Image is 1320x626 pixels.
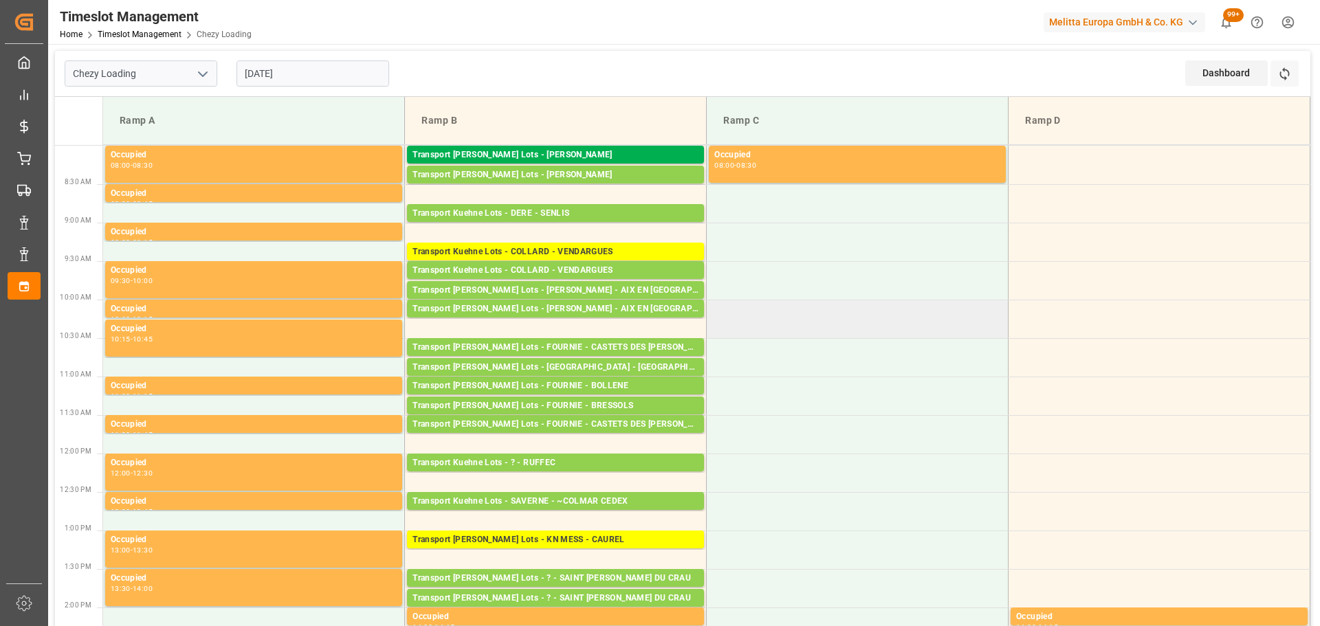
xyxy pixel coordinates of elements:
[1185,60,1268,86] div: Dashboard
[111,302,397,316] div: Occupied
[1211,7,1242,38] button: show 100 new notifications
[412,162,698,174] div: Pallets: 31,TU: 512,City: CARQUEFOU,Arrival: [DATE] 00:00:00
[1044,9,1211,35] button: Melitta Europa GmbH & Co. KG
[65,255,91,262] span: 9:30 AM
[133,162,153,168] div: 08:30
[412,456,698,470] div: Transport Kuehne Lots - ? - RUFFEC
[111,316,131,322] div: 10:00
[111,418,397,432] div: Occupied
[60,30,82,39] a: Home
[111,201,131,207] div: 08:30
[98,30,181,39] a: Timeslot Management
[412,610,698,624] div: Occupied
[734,162,736,168] div: -
[236,60,389,87] input: DD-MM-YYYY
[60,409,91,416] span: 11:30 AM
[412,533,698,547] div: Transport [PERSON_NAME] Lots - KN MESS - CAUREL
[412,592,698,605] div: Transport [PERSON_NAME] Lots - ? - SAINT [PERSON_NAME] DU CRAU
[111,495,397,508] div: Occupied
[111,336,131,342] div: 10:15
[111,432,131,438] div: 11:30
[133,432,153,438] div: 11:45
[1044,12,1205,32] div: Melitta Europa GmbH & Co. KG
[412,298,698,309] div: Pallets: ,TU: 65,City: [GEOGRAPHIC_DATA],Arrival: [DATE] 00:00:00
[133,278,153,284] div: 10:00
[60,6,252,27] div: Timeslot Management
[131,201,133,207] div: -
[133,201,153,207] div: 08:45
[412,341,698,355] div: Transport [PERSON_NAME] Lots - FOURNIE - CASTETS DES [PERSON_NAME]
[60,332,91,339] span: 10:30 AM
[131,278,133,284] div: -
[412,572,698,585] div: Transport [PERSON_NAME] Lots - ? - SAINT [PERSON_NAME] DU CRAU
[131,432,133,438] div: -
[111,533,397,547] div: Occupied
[412,316,698,328] div: Pallets: ,TU: 20,City: [GEOGRAPHIC_DATA],Arrival: [DATE] 00:00:00
[412,508,698,520] div: Pallets: 5,TU: 538,City: ~COLMAR CEDEX,Arrival: [DATE] 00:00:00
[60,447,91,455] span: 12:00 PM
[131,470,133,476] div: -
[412,418,698,432] div: Transport [PERSON_NAME] Lots - FOURNIE - CASTETS DES [PERSON_NAME]
[60,486,91,493] span: 12:30 PM
[114,108,393,133] div: Ramp A
[111,508,131,515] div: 12:30
[412,605,698,617] div: Pallets: 2,TU: 671,City: [GEOGRAPHIC_DATA][PERSON_NAME],Arrival: [DATE] 00:00:00
[111,264,397,278] div: Occupied
[1020,108,1299,133] div: Ramp D
[133,336,153,342] div: 10:45
[111,148,397,162] div: Occupied
[65,178,91,186] span: 8:30 AM
[412,399,698,413] div: Transport [PERSON_NAME] Lots - FOURNIE - BRESSOLS
[718,108,997,133] div: Ramp C
[412,264,698,278] div: Transport Kuehne Lots - COLLARD - VENDARGUES
[412,221,698,232] div: Pallets: ,TU: 285,City: [GEOGRAPHIC_DATA],Arrival: [DATE] 00:00:00
[111,225,397,239] div: Occupied
[111,470,131,476] div: 12:00
[412,547,698,559] div: Pallets: 1,TU: 244,City: [GEOGRAPHIC_DATA],Arrival: [DATE] 00:00:00
[60,370,91,378] span: 11:00 AM
[111,379,397,393] div: Occupied
[133,470,153,476] div: 12:30
[412,355,698,366] div: Pallets: 1,TU: ,City: CASTETS DES [PERSON_NAME],Arrival: [DATE] 00:00:00
[131,508,133,515] div: -
[412,361,698,375] div: Transport [PERSON_NAME] Lots - [GEOGRAPHIC_DATA] - [GEOGRAPHIC_DATA]
[412,148,698,162] div: Transport [PERSON_NAME] Lots - [PERSON_NAME]
[412,432,698,443] div: Pallets: ,TU: 168,City: CASTETS DES [PERSON_NAME],Arrival: [DATE] 00:00:00
[65,524,91,532] span: 1:00 PM
[192,63,212,85] button: open menu
[111,572,397,585] div: Occupied
[412,278,698,289] div: Pallets: 14,TU: 544,City: [GEOGRAPHIC_DATA],Arrival: [DATE] 00:00:00
[412,393,698,405] div: Pallets: 2,TU: ,City: BOLLENE,Arrival: [DATE] 00:00:00
[111,456,397,470] div: Occupied
[131,336,133,342] div: -
[111,239,131,245] div: 09:00
[416,108,695,133] div: Ramp B
[412,259,698,271] div: Pallets: 16,TU: 192,City: [GEOGRAPHIC_DATA],Arrival: [DATE] 00:00:00
[60,293,91,301] span: 10:00 AM
[111,278,131,284] div: 09:30
[131,585,133,592] div: -
[412,182,698,194] div: Pallets: ,TU: 116,City: [GEOGRAPHIC_DATA],Arrival: [DATE] 00:00:00
[133,585,153,592] div: 14:00
[1223,8,1244,22] span: 99+
[1242,7,1273,38] button: Help Center
[412,375,698,386] div: Pallets: 1,TU: 174,City: [GEOGRAPHIC_DATA],Arrival: [DATE] 00:00:00
[111,187,397,201] div: Occupied
[736,162,756,168] div: 08:30
[714,148,1000,162] div: Occupied
[131,393,133,399] div: -
[111,322,397,336] div: Occupied
[65,60,217,87] input: Type to search/select
[65,563,91,570] span: 1:30 PM
[1016,610,1302,624] div: Occupied
[131,239,133,245] div: -
[412,302,698,316] div: Transport [PERSON_NAME] Lots - [PERSON_NAME] - AIX EN [GEOGRAPHIC_DATA]
[131,547,133,553] div: -
[111,547,131,553] div: 13:00
[133,393,153,399] div: 11:15
[111,393,131,399] div: 11:00
[111,162,131,168] div: 08:00
[714,162,734,168] div: 08:00
[412,585,698,597] div: Pallets: 3,TU: 716,City: [GEOGRAPHIC_DATA][PERSON_NAME],Arrival: [DATE] 00:00:00
[412,284,698,298] div: Transport [PERSON_NAME] Lots - [PERSON_NAME] - AIX EN [GEOGRAPHIC_DATA]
